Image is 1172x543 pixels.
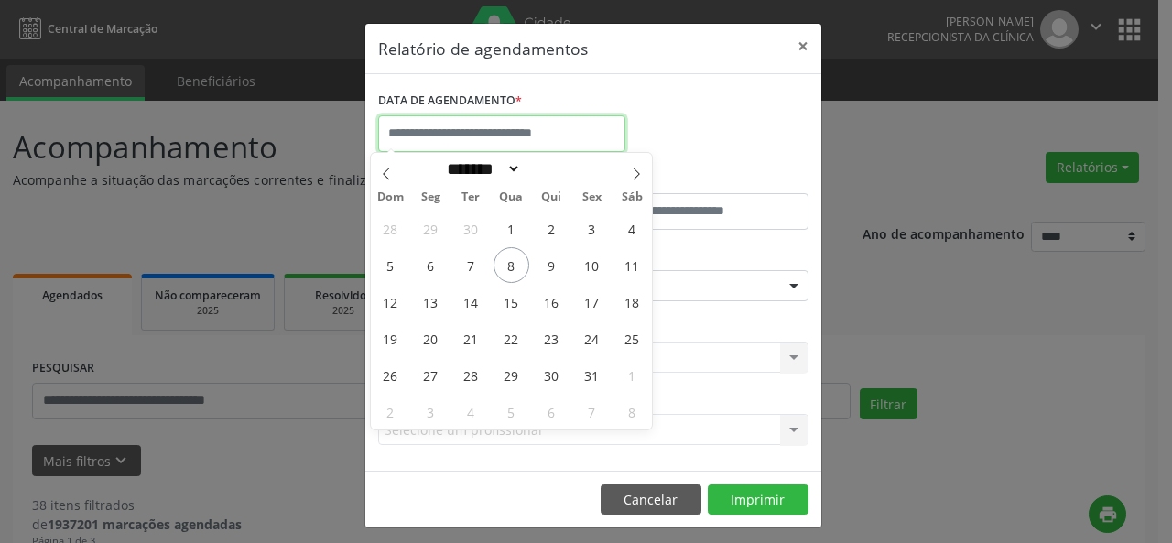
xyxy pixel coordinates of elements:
button: Cancelar [601,484,701,516]
button: Close [785,24,821,69]
span: Outubro 5, 2025 [373,247,408,283]
span: Novembro 5, 2025 [494,394,529,429]
span: Novembro 7, 2025 [574,394,610,429]
span: Outubro 22, 2025 [494,320,529,356]
span: Outubro 16, 2025 [534,284,570,320]
span: Outubro 27, 2025 [413,357,449,393]
span: Outubro 1, 2025 [494,211,529,246]
span: Outubro 9, 2025 [534,247,570,283]
span: Novembro 8, 2025 [614,394,650,429]
span: Outubro 19, 2025 [373,320,408,356]
span: Qui [531,191,571,203]
span: Novembro 6, 2025 [534,394,570,429]
span: Sáb [612,191,652,203]
span: Qua [491,191,531,203]
span: Outubro 18, 2025 [614,284,650,320]
span: Seg [410,191,450,203]
label: ATÉ [598,165,808,193]
h5: Relatório de agendamentos [378,37,588,60]
span: Outubro 6, 2025 [413,247,449,283]
span: Outubro 8, 2025 [494,247,529,283]
span: Outubro 11, 2025 [614,247,650,283]
span: Outubro 13, 2025 [413,284,449,320]
span: Novembro 3, 2025 [413,394,449,429]
span: Outubro 14, 2025 [453,284,489,320]
span: Outubro 7, 2025 [453,247,489,283]
span: Outubro 10, 2025 [574,247,610,283]
span: Novembro 2, 2025 [373,394,408,429]
label: DATA DE AGENDAMENTO [378,87,522,115]
span: Outubro 17, 2025 [574,284,610,320]
span: Outubro 23, 2025 [534,320,570,356]
span: Outubro 15, 2025 [494,284,529,320]
span: Outubro 21, 2025 [453,320,489,356]
span: Novembro 4, 2025 [453,394,489,429]
span: Outubro 26, 2025 [373,357,408,393]
span: Outubro 20, 2025 [413,320,449,356]
span: Ter [450,191,491,203]
span: Outubro 4, 2025 [614,211,650,246]
span: Dom [371,191,411,203]
span: Setembro 28, 2025 [373,211,408,246]
span: Outubro 25, 2025 [614,320,650,356]
span: Outubro 3, 2025 [574,211,610,246]
span: Outubro 12, 2025 [373,284,408,320]
span: Outubro 29, 2025 [494,357,529,393]
span: Novembro 1, 2025 [614,357,650,393]
span: Outubro 2, 2025 [534,211,570,246]
span: Outubro 28, 2025 [453,357,489,393]
select: Month [441,159,522,179]
button: Imprimir [708,484,808,516]
span: Setembro 30, 2025 [453,211,489,246]
span: Setembro 29, 2025 [413,211,449,246]
span: Sex [571,191,612,203]
span: Outubro 31, 2025 [574,357,610,393]
input: Year [521,159,581,179]
span: Outubro 30, 2025 [534,357,570,393]
span: Outubro 24, 2025 [574,320,610,356]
